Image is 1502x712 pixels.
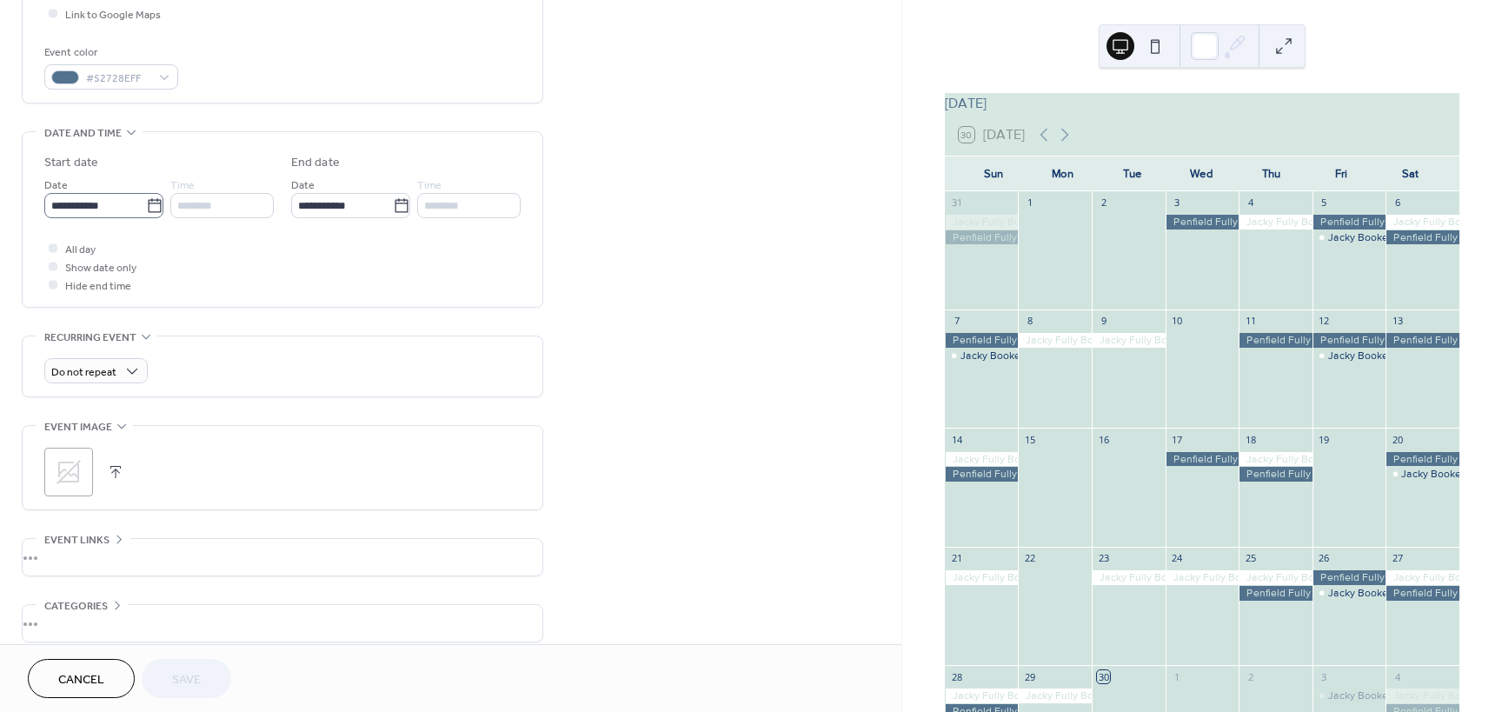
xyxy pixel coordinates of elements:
[1386,452,1459,467] div: Penfield Fully Booked
[51,363,116,383] span: Do not repeat
[170,176,195,195] span: Time
[1244,670,1257,683] div: 2
[1166,570,1239,585] div: Jacky Fully Booked
[1306,156,1376,191] div: Fri
[1313,349,1386,363] div: Jacky Booked PM
[1171,552,1184,565] div: 24
[1391,670,1404,683] div: 4
[44,154,98,172] div: Start date
[1318,433,1331,446] div: 19
[1313,586,1386,601] div: Jacky Booked PM
[44,418,112,436] span: Event image
[1171,670,1184,683] div: 1
[65,259,136,277] span: Show date only
[86,70,150,88] span: #52728EFF
[23,605,542,642] div: •••
[1328,689,1412,703] div: Jacky Booked PM
[1171,433,1184,446] div: 17
[44,124,122,143] span: Date and time
[1097,433,1110,446] div: 16
[1023,670,1036,683] div: 29
[1098,156,1167,191] div: Tue
[945,570,1019,585] div: Jacky Fully Booked
[1386,230,1459,245] div: Penfield Fully Booked
[58,671,104,689] span: Cancel
[1313,689,1386,703] div: Jacky Booked PM
[1313,230,1386,245] div: Jacky Booked PM
[1313,333,1386,348] div: Penfield Fully Booked
[417,176,442,195] span: Time
[1391,552,1404,565] div: 27
[23,539,542,576] div: •••
[1171,196,1184,210] div: 3
[1391,315,1404,328] div: 13
[1386,570,1459,585] div: Jacky Fully Booked
[1239,215,1313,230] div: Jacky Fully Booked
[945,93,1459,114] div: [DATE]
[1023,196,1036,210] div: 1
[1239,452,1313,467] div: Jacky Fully Booked
[65,277,131,296] span: Hide end time
[44,176,68,195] span: Date
[950,196,963,210] div: 31
[959,156,1028,191] div: Sun
[1018,689,1092,703] div: Jacky Fully Booked
[1244,552,1257,565] div: 25
[1318,196,1331,210] div: 5
[945,230,1019,245] div: Penfield Fully Booked
[945,215,1019,230] div: Jacky Fully Booked
[1097,670,1110,683] div: 30
[44,329,136,347] span: Recurring event
[291,154,340,172] div: End date
[945,349,1019,363] div: Jacky Booked PM
[1313,215,1386,230] div: Penfield Fully Booked
[1386,586,1459,601] div: Penfield Fully Booked
[1171,315,1184,328] div: 10
[1401,467,1485,482] div: Jacky Booked PM
[1167,156,1237,191] div: Wed
[945,467,1019,482] div: Penfield Fully Booked
[44,531,110,549] span: Event links
[1239,586,1313,601] div: Penfield Fully Booked
[1097,196,1110,210] div: 2
[1023,433,1036,446] div: 15
[1166,215,1239,230] div: Penfield Fully Booked
[1239,333,1313,348] div: Penfield Fully Booked
[1391,433,1404,446] div: 20
[44,43,175,62] div: Event color
[44,448,93,496] div: ;
[960,349,1045,363] div: Jacky Booked PM
[44,597,108,616] span: Categories
[1328,586,1412,601] div: Jacky Booked PM
[1028,156,1098,191] div: Mon
[1328,349,1412,363] div: Jacky Booked PM
[1376,156,1446,191] div: Sat
[950,433,963,446] div: 14
[1097,315,1110,328] div: 9
[1318,315,1331,328] div: 12
[1092,333,1166,348] div: Jacky Fully Booked
[950,315,963,328] div: 7
[1239,467,1313,482] div: Penfield Fully Booked
[950,552,963,565] div: 21
[1018,333,1092,348] div: Jacky Fully Booked
[1386,333,1459,348] div: Penfield Fully Booked
[1097,552,1110,565] div: 23
[1092,570,1166,585] div: Jacky Fully Booked
[65,6,161,24] span: Link to Google Maps
[291,176,315,195] span: Date
[945,689,1019,703] div: Jacky Fully Booked
[28,659,135,698] button: Cancel
[1023,315,1036,328] div: 8
[1244,196,1257,210] div: 4
[1239,570,1313,585] div: Jacky Fully Booked
[950,670,963,683] div: 28
[1237,156,1306,191] div: Thu
[1386,689,1459,703] div: Jacky Fully Booked
[1244,315,1257,328] div: 11
[1166,452,1239,467] div: Penfield Fully Booked
[1391,196,1404,210] div: 6
[1318,670,1331,683] div: 3
[1244,433,1257,446] div: 18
